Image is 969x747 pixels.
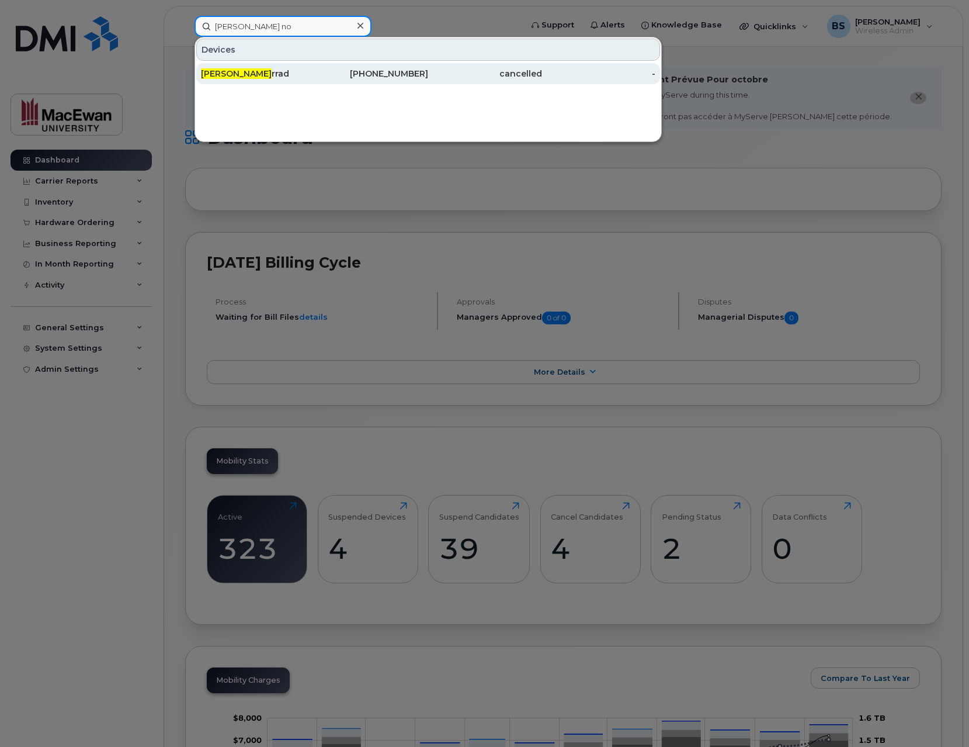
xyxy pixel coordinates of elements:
div: cancelled [428,68,542,79]
div: Devices [196,39,660,61]
a: [PERSON_NAME]rrad[PHONE_NUMBER]cancelled- [196,63,660,84]
div: [PHONE_NUMBER] [315,68,429,79]
div: - [542,68,656,79]
div: rrad [201,68,315,79]
span: [PERSON_NAME] [201,68,272,79]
